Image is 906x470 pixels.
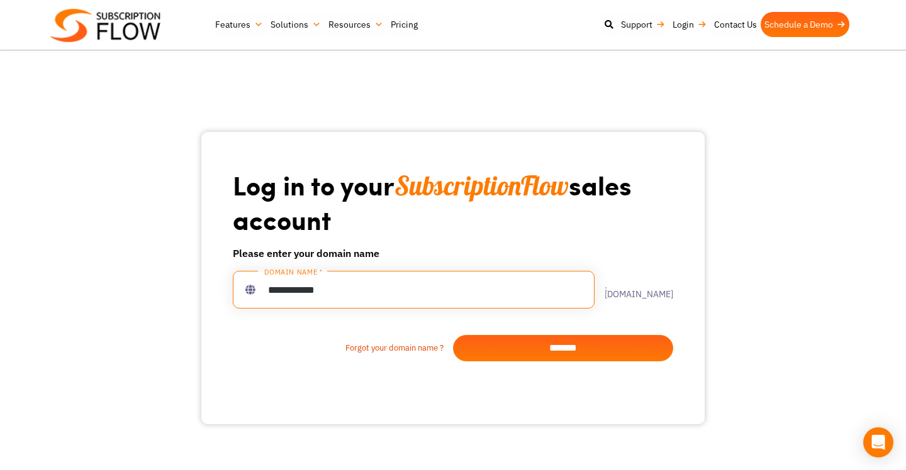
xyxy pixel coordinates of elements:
a: Features [211,12,267,37]
div: Open Intercom Messenger [863,427,893,457]
a: Pricing [387,12,422,37]
a: Solutions [267,12,325,37]
img: Subscriptionflow [50,9,160,42]
a: Schedule a Demo [761,12,849,37]
label: .[DOMAIN_NAME] [595,281,673,298]
a: Forgot your domain name ? [233,342,453,354]
a: Resources [325,12,387,37]
h6: Please enter your domain name [233,246,673,261]
a: Contact Us [710,12,761,37]
a: Login [669,12,710,37]
h1: Log in to your sales account [233,168,673,236]
a: Support [617,12,669,37]
span: SubscriptionFlow [394,169,569,202]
